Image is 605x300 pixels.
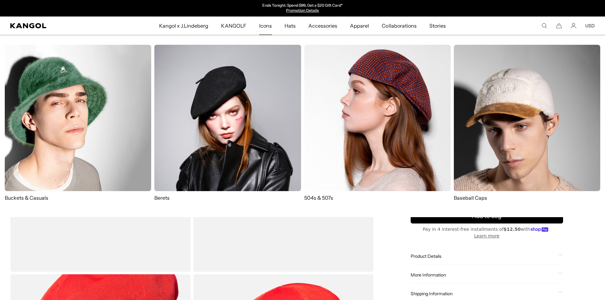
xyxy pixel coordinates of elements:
span: Stories [429,17,446,35]
span: KANGOLF [221,17,246,35]
div: Announcement [237,3,368,13]
a: Stories [423,17,452,35]
a: Accessories [302,17,344,35]
a: Promotion Details [286,8,319,13]
p: Baseball Caps [454,194,600,201]
a: Collaborations [375,17,423,35]
p: Buckets & Casuals [5,194,151,201]
a: Account [571,23,576,29]
p: Ends Tonight: Spend $99, Get a $20 Gift Card* [262,3,343,8]
span: Icons [259,17,272,35]
a: Kangol [10,23,105,28]
a: KANGOLF [215,17,252,35]
span: Apparel [350,17,369,35]
a: Apparel [344,17,375,35]
a: Kangol x J.Lindeberg [153,17,215,35]
p: 504s & 507s [304,194,451,201]
div: 1 of 2 [237,3,368,13]
span: Shipping Information [411,291,555,297]
span: Product Details [411,253,555,259]
slideshow-component: Announcement bar [237,3,368,13]
button: USD [585,23,595,29]
span: Kangol x J.Lindeberg [159,17,209,35]
a: Buckets & Casuals [5,45,151,201]
a: 504s & 507s [304,45,451,201]
span: Hats [285,17,296,35]
a: Icons [253,17,278,35]
button: Cart [556,23,562,29]
a: Baseball Caps [454,45,600,208]
p: Berets [154,194,301,201]
a: Hats [278,17,302,35]
span: More Information [411,272,555,278]
span: Collaborations [382,17,416,35]
a: Berets [154,45,301,201]
span: Accessories [308,17,337,35]
summary: Search here [541,23,547,29]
